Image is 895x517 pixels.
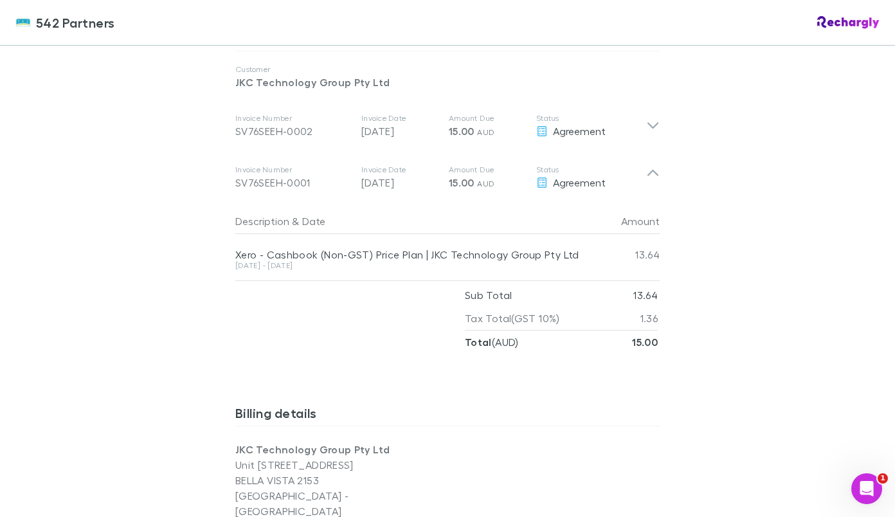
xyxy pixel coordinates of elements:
[640,307,658,330] p: 1.36
[225,152,670,203] div: Invoice NumberSV76SEEH-0001Invoice Date[DATE]Amount Due15.00 AUDStatusAgreement
[235,123,351,139] div: SV76SEEH-0002
[235,208,577,234] div: &
[235,175,351,190] div: SV76SEEH-0001
[235,457,447,473] p: Unit [STREET_ADDRESS]
[235,473,447,488] p: BELLA VISTA 2153
[449,125,475,138] span: 15.00
[235,208,289,234] button: Description
[536,113,646,123] p: Status
[583,234,660,275] div: 13.64
[361,123,438,139] p: [DATE]
[465,307,560,330] p: Tax Total (GST 10%)
[477,179,494,188] span: AUD
[361,165,438,175] p: Invoice Date
[817,16,880,29] img: Rechargly Logo
[225,100,670,152] div: Invoice NumberSV76SEEH-0002Invoice Date[DATE]Amount Due15.00 AUDStatusAgreement
[302,208,325,234] button: Date
[235,262,583,269] div: [DATE] - [DATE]
[633,284,658,307] p: 13.64
[449,165,526,175] p: Amount Due
[235,64,660,75] p: Customer
[851,473,882,504] iframe: Intercom live chat
[361,175,438,190] p: [DATE]
[465,331,519,354] p: ( AUD )
[632,336,658,349] strong: 15.00
[361,113,438,123] p: Invoice Date
[15,15,31,30] img: 542 Partners's Logo
[465,336,492,349] strong: Total
[235,405,660,426] h3: Billing details
[553,176,606,188] span: Agreement
[477,127,494,137] span: AUD
[235,75,660,90] p: JKC Technology Group Pty Ltd
[235,248,583,261] div: Xero - Cashbook (Non-GST) Price Plan | JKC Technology Group Pty Ltd
[36,13,115,32] span: 542 Partners
[553,125,606,137] span: Agreement
[449,176,475,189] span: 15.00
[235,113,351,123] p: Invoice Number
[536,165,646,175] p: Status
[878,473,888,484] span: 1
[465,284,512,307] p: Sub Total
[235,442,447,457] p: JKC Technology Group Pty Ltd
[449,113,526,123] p: Amount Due
[235,165,351,175] p: Invoice Number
